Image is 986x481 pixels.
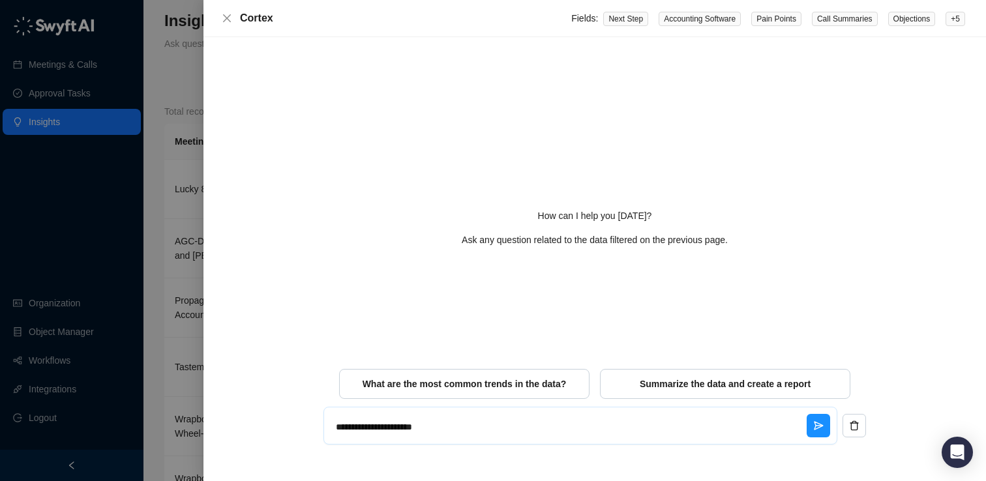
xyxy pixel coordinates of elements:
span: Pain Points [751,12,801,26]
div: Open Intercom Messenger [942,437,973,468]
span: Summarize the data and create a report [640,377,811,390]
p: How can I help you [DATE]? [538,209,652,223]
span: What are the most common trends in the data? [363,377,567,390]
button: Close [219,10,235,26]
div: Cortex [240,10,571,26]
button: What are the most common trends in the data? [339,369,590,399]
span: Call Summaries [812,12,878,26]
p: Ask any question related to the data filtered on the previous page. [462,233,728,247]
span: Accounting Software [659,12,741,26]
span: Objections [888,12,936,26]
span: close [222,13,232,23]
span: Fields: [571,13,598,23]
span: + 5 [946,12,965,26]
button: Summarize the data and create a report [600,369,850,399]
span: Next Step [603,12,648,26]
